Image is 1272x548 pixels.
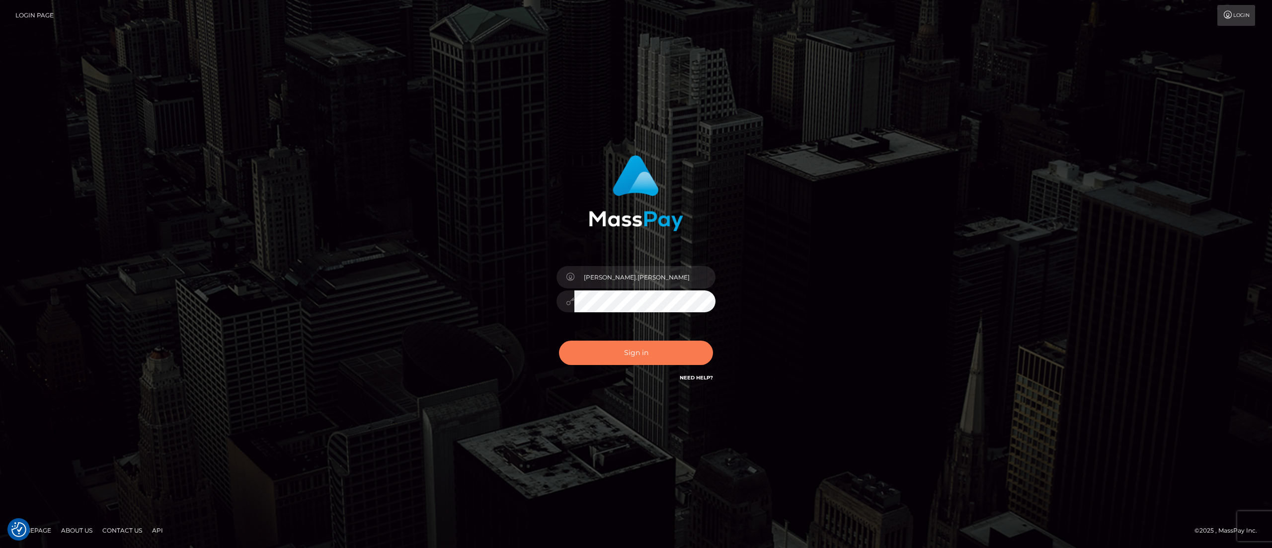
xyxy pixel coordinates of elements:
img: Revisit consent button [11,522,26,537]
a: Homepage [11,523,55,538]
a: Contact Us [98,523,146,538]
div: © 2025 , MassPay Inc. [1194,525,1265,536]
a: Login [1217,5,1255,26]
button: Consent Preferences [11,522,26,537]
button: Sign in [559,341,713,365]
a: API [148,523,167,538]
a: About Us [57,523,96,538]
input: Username... [574,266,715,288]
img: MassPay Login [589,155,683,231]
a: Need Help? [680,374,713,381]
a: Login Page [15,5,54,26]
